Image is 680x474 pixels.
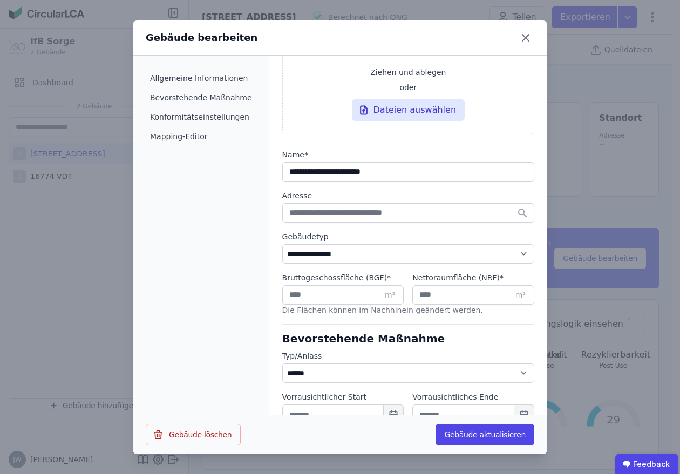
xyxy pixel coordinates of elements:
[282,231,534,242] label: Gebäudetyp
[146,30,257,45] div: Gebäude bearbeiten
[515,290,526,300] span: m²
[146,107,256,127] li: Konformitätseinstellungen
[146,68,256,88] li: Allgemeine Informationen
[412,272,534,283] label: audits.requiredField
[146,127,256,146] li: Mapping-Editor
[282,351,534,361] label: Typ/Anlass
[282,272,404,283] label: audits.requiredField
[282,190,534,201] label: Adresse
[385,290,395,300] span: m²
[282,391,404,402] label: Vorrausichtlicher Start
[146,88,256,107] li: Bevorstehende Maßnahme
[282,331,534,346] div: Bevorstehende Maßnahme
[412,391,534,402] label: Vorrausichtliches Ende
[352,99,465,121] div: Dateien auswählen
[370,67,446,78] span: Ziehen und ablegen
[282,149,534,160] label: audits.requiredField
[282,305,534,322] div: Die Flächen können im Nachhinein geändert werden.
[399,82,417,93] span: oder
